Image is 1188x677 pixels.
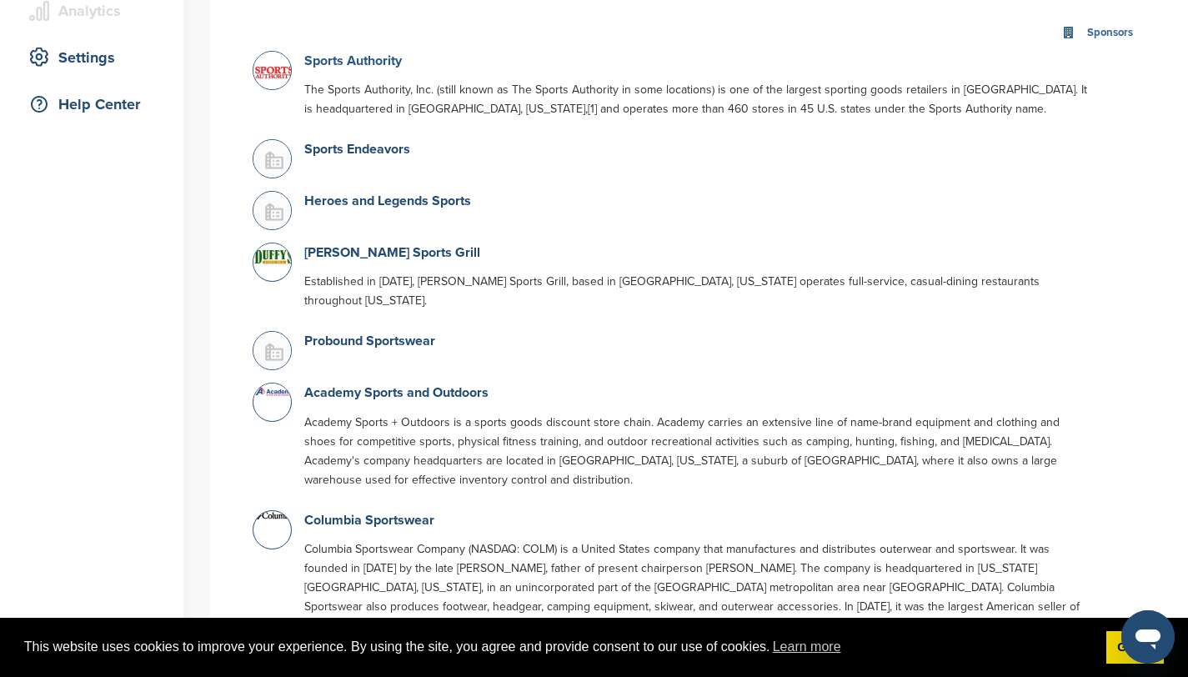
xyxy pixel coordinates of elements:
a: Academy Sports and Outdoors [304,384,489,401]
a: Columbia Sportswear [304,512,434,529]
p: Academy Sports + Outdoors is a sports goods discount store chain. Academy carries an extensive li... [304,413,1091,489]
img: Buildingmissing [253,140,295,182]
div: Sponsors [1083,23,1137,43]
img: Data [253,52,295,93]
div: Settings [25,43,167,73]
img: Buildingmissing [253,332,295,374]
a: Help Center [17,85,167,123]
iframe: Button to launch messaging window [1121,610,1175,664]
a: Settings [17,38,167,77]
img: Buildingmissing [253,192,295,233]
a: [PERSON_NAME] Sports Grill [304,244,480,261]
img: 200px columbia sportswear co logo.svg [253,511,295,519]
a: dismiss cookie message [1106,631,1164,664]
div: Help Center [25,89,167,119]
a: Sports Authority [304,53,402,69]
p: Established in [DATE], [PERSON_NAME] Sports Grill, based in [GEOGRAPHIC_DATA], [US_STATE] operate... [304,272,1091,310]
a: Probound Sportswear [304,333,435,349]
a: learn more about cookies [770,634,844,659]
a: Heroes and Legends Sports [304,193,471,209]
img: Duffysone [253,243,295,270]
span: This website uses cookies to improve your experience. By using the site, you agree and provide co... [24,634,1093,659]
a: Sports Endeavors [304,141,410,158]
p: The Sports Authority, Inc. (still known as The Sports Authority in some locations) is one of the ... [304,80,1091,118]
img: Screen shot 2016 12 09 at 9.38.01 am [253,384,295,399]
p: Columbia Sportswear Company (NASDAQ: COLM) is a United States company that manufactures and distr... [304,539,1091,635]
